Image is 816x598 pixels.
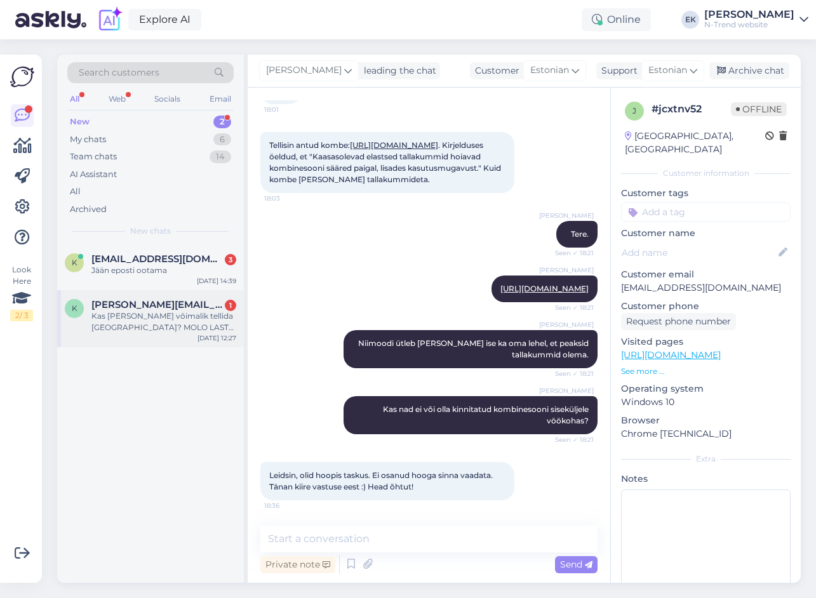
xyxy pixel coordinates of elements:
[621,281,791,295] p: [EMAIL_ADDRESS][DOMAIN_NAME]
[621,168,791,179] div: Customer information
[128,9,201,30] a: Explore AI
[621,335,791,349] p: Visited pages
[264,105,312,114] span: 18:01
[681,11,699,29] div: EK
[269,140,503,184] span: Tellisin antud kombe: . Kirjelduses öeldud, et "Kaasasolevad elastsed tallakummid hoiavad kombine...
[470,64,519,77] div: Customer
[225,300,236,311] div: 1
[225,254,236,265] div: 3
[72,303,77,313] span: K
[621,382,791,395] p: Operating system
[652,102,731,117] div: # jcxtnv52
[91,265,236,276] div: Jään eposti ootama
[70,150,117,163] div: Team chats
[70,203,107,216] div: Archived
[359,64,436,77] div: leading the chat
[622,246,776,260] input: Add name
[106,91,128,107] div: Web
[91,253,224,265] span: kriss051430@gmail.com
[621,453,791,465] div: Extra
[704,10,794,20] div: [PERSON_NAME]
[70,116,90,128] div: New
[70,133,106,146] div: My chats
[350,140,438,150] a: [URL][DOMAIN_NAME]
[358,338,591,359] span: Niimoodi ütleb [PERSON_NAME] ise ka oma lehel, et peaksid tallakummid olema.
[621,203,791,222] input: Add a tag
[571,229,589,239] span: Tere.
[621,300,791,313] p: Customer phone
[70,168,117,181] div: AI Assistant
[539,320,594,329] span: [PERSON_NAME]
[621,349,721,361] a: [URL][DOMAIN_NAME]
[197,276,236,286] div: [DATE] 14:39
[213,133,231,146] div: 6
[500,284,589,293] a: [URL][DOMAIN_NAME]
[197,333,236,343] div: [DATE] 12:27
[704,20,794,30] div: N-Trend website
[621,187,791,200] p: Customer tags
[383,404,591,425] span: Kas nad ei või olla kinnitatud kombinesooni siseküljele vöökohas?
[621,472,791,486] p: Notes
[130,225,171,237] span: New chats
[546,248,594,258] span: Seen ✓ 18:21
[269,470,495,491] span: Leidsin, olid hoopis taskus. Ei osanud hooga sinna vaadata. Tänan kiire vastuse eest :) Head õhtut!
[266,63,342,77] span: [PERSON_NAME]
[210,150,231,163] div: 14
[621,395,791,409] p: Windows 10
[648,63,687,77] span: Estonian
[539,265,594,275] span: [PERSON_NAME]
[260,556,335,573] div: Private note
[621,414,791,427] p: Browser
[621,366,791,377] p: See more ...
[530,63,569,77] span: Estonian
[704,10,808,30] a: [PERSON_NAME]N-Trend website
[67,91,82,107] div: All
[10,65,34,89] img: Askly Logo
[621,227,791,240] p: Customer name
[632,106,636,116] span: j
[731,102,787,116] span: Offline
[621,313,736,330] div: Request phone number
[596,64,638,77] div: Support
[79,66,159,79] span: Search customers
[152,91,183,107] div: Socials
[546,369,594,378] span: Seen ✓ 18:21
[10,310,33,321] div: 2 / 3
[207,91,234,107] div: Email
[546,303,594,312] span: Seen ✓ 18:21
[72,258,77,267] span: k
[621,268,791,281] p: Customer email
[91,310,236,333] div: Kas [PERSON_NAME] võimalik tellida [GEOGRAPHIC_DATA]? MOLO LASTE MÜTS JA SÕRMIKUD KAYA 7W24S901*9189
[539,386,594,395] span: [PERSON_NAME]
[91,299,224,310] span: Kristiina.Oidermann@gmail.com
[10,264,33,321] div: Look Here
[539,211,594,220] span: [PERSON_NAME]
[709,62,789,79] div: Archive chat
[264,501,312,510] span: 18:36
[97,6,123,33] img: explore-ai
[70,185,81,198] div: All
[625,130,765,156] div: [GEOGRAPHIC_DATA], [GEOGRAPHIC_DATA]
[560,559,592,570] span: Send
[213,116,231,128] div: 2
[621,427,791,441] p: Chrome [TECHNICAL_ID]
[582,8,651,31] div: Online
[264,194,312,203] span: 18:03
[546,435,594,444] span: Seen ✓ 18:21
